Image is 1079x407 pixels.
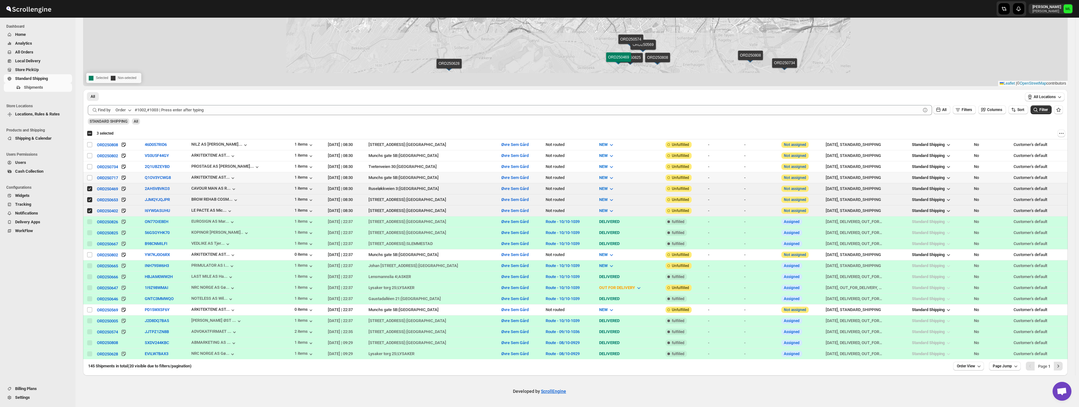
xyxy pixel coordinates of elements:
button: Not assigned [784,253,806,257]
button: Øvre Sem Gård [501,186,529,191]
span: Delivery Apps [15,220,40,224]
button: B98CNMILFI [145,241,167,246]
button: Assigned [784,330,800,334]
button: Route - 10/10-1039 [546,241,580,246]
img: Marker [626,58,635,65]
div: PRIMULATOR AS I... [191,263,229,268]
button: HBJAM0WW2H [145,274,173,279]
button: Page Jump [989,362,1021,371]
span: NEW [599,164,608,169]
span: Michael Lunga [1064,4,1072,13]
button: All [87,92,99,101]
span: NEW [599,208,608,213]
div: LAST MILE AS Ha... [191,274,228,279]
button: ORD250825 [97,230,118,236]
button: NEW [595,195,618,205]
div: ORD250628 [97,352,118,356]
span: Home [15,32,26,37]
button: PROSTAGE AS [PERSON_NAME]... [191,164,260,170]
button: Not assigned [784,176,806,180]
div: ARKITEKTENE AST... [191,153,230,158]
button: Øvre Sem Gård [501,208,529,213]
div: ORD250005 [97,319,118,323]
button: Øvre Sem Gård [501,241,529,246]
button: Q1OV3YCWG8 [145,175,171,180]
button: CAVOUR MAN AS R... [191,186,237,192]
span: Local Delivery [15,59,41,63]
div: 1 items [295,186,314,192]
span: All Orders [15,50,33,54]
button: Route - 10/10-1039 [546,263,580,268]
button: Standard Shipping [908,151,955,161]
button: 1 items [295,164,314,170]
button: NRC NORGE AS Gø... [191,351,236,357]
button: 1 items [295,153,314,159]
span: Find by [98,107,110,113]
span: OUT FOR DELIVERY [599,285,635,290]
div: ORD250574 [97,330,118,334]
button: Standard Shipping [908,305,955,315]
button: 2 items [295,329,314,335]
button: NOTELESS AS Wil... [191,296,234,302]
button: Assigned [784,231,800,235]
button: Øvre Sem Gård [501,175,529,180]
div: ARKITEKTENE AST... [191,307,230,312]
button: WorkFlow [4,226,72,235]
button: EVILW7BAX3 [145,351,168,356]
button: BROW REHAB COSM... [191,197,239,203]
button: NRC NORGE AS Gø... [191,285,236,291]
button: ABMARKETING AS ... [191,340,237,346]
button: Assigned [784,220,800,224]
button: ORD250734 [97,164,118,170]
button: Not assigned [784,209,806,213]
div: © contributors [998,81,1068,86]
button: NEW [595,151,618,161]
span: Shipping & Calendar [15,136,52,141]
button: YW7KJ0O6RX [145,252,170,257]
div: ORD250402 [97,209,118,213]
button: 1 items [295,296,314,302]
div: ORD250808 [97,142,118,147]
button: 1 items [295,318,314,324]
span: Filter [1039,108,1048,112]
img: ScrollEngine [5,1,52,17]
div: NRC NORGE AS Gø... [191,351,229,356]
button: Øvre Sem Gård [501,318,529,323]
button: Øvre Sem Gård [501,164,529,169]
button: SXDV244KBC [145,340,169,345]
button: Order View [953,362,984,371]
button: Assigned [784,352,800,356]
button: Standard Shipping [908,140,955,150]
span: Standard Shipping [912,164,945,169]
p: [PERSON_NAME] [1032,4,1061,9]
button: Columns [978,105,1006,114]
span: Cash Collection [15,169,43,174]
button: User menu [1029,4,1073,14]
button: ARKITEKTENE AST... [191,252,236,258]
p: Selected [89,74,108,82]
button: 0 items [295,307,314,313]
span: Notifications [15,211,38,215]
div: 1 items [295,142,314,148]
button: OUT FOR DELIVERY [595,283,646,293]
button: Route - 10/10-1039 [546,230,580,235]
img: Marker [444,64,454,71]
button: ORD250808 [97,340,118,345]
button: ARKITEKTENE AST... [191,175,236,181]
button: 1 items [295,263,314,269]
button: LE PACTE AS Mic... [191,208,233,214]
button: Assigned [784,264,800,268]
span: NEW [599,252,608,257]
span: NEW [599,153,608,158]
button: Øvre Sem Gård [501,197,529,202]
span: Shipments [24,85,43,90]
button: 1 items [295,219,314,225]
button: Standard Shipping [908,162,955,172]
button: Filters [953,105,976,114]
button: ORD250646 [97,296,118,302]
div: 1 items [295,175,314,181]
button: 46D057RID6 [145,142,167,147]
button: 1 items [295,241,314,247]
